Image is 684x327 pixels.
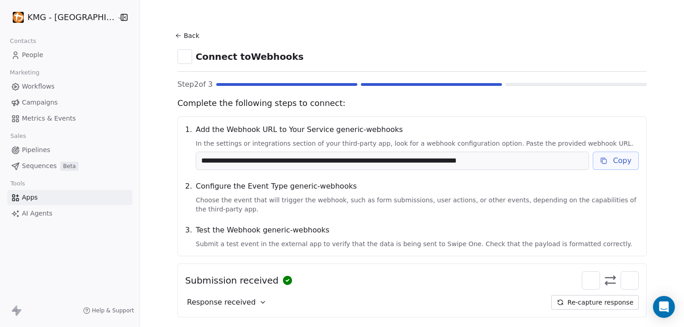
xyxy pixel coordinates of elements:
a: Campaigns [7,95,132,110]
a: Apps [7,190,132,205]
span: Sequences [22,161,57,171]
a: SequencesBeta [7,158,132,174]
span: Test the Webhook generic-webhooks [196,225,639,236]
span: Marketing [6,66,43,79]
span: Submission received [185,274,279,287]
a: Pipelines [7,142,132,158]
span: Contacts [6,34,40,48]
a: Help & Support [83,307,134,314]
span: Connect to Webhooks [196,50,304,63]
span: AI Agents [22,209,52,218]
a: Workflows [7,79,132,94]
button: Re-capture response [551,295,639,310]
img: webhooks.svg [180,52,189,61]
span: Submit a test event in the external app to verify that the data is being sent to Swipe One. Check... [196,239,639,248]
span: In the settings or integrations section of your third-party app, look for a webhook configuration... [196,139,639,148]
img: swipeonelogo.svg [585,274,597,286]
img: webhooks.svg [624,274,636,286]
a: People [7,47,132,63]
span: 2 . [185,181,192,214]
button: Copy [593,152,639,170]
span: Sales [6,129,30,143]
span: Tools [6,177,29,190]
span: Response received [187,297,256,308]
span: Workflows [22,82,55,91]
button: KMG - [GEOGRAPHIC_DATA] [11,10,110,25]
span: Complete the following steps to connect: [178,97,647,109]
span: Beta [60,162,78,171]
span: Choose the event that will trigger the webhook, such as form submissions, user actions, or other ... [196,195,639,214]
a: AI Agents [7,206,132,221]
span: Metrics & Events [22,114,76,123]
span: Pipelines [22,145,50,155]
a: Metrics & Events [7,111,132,126]
div: Open Intercom Messenger [653,296,675,318]
span: Configure the Event Type generic-webhooks [196,181,639,192]
span: People [22,50,43,60]
span: Campaigns [22,98,57,107]
span: Apps [22,193,38,202]
span: Step 2 of 3 [178,79,213,90]
span: Add the Webhook URL to Your Service generic-webhooks [196,124,639,135]
span: 1 . [185,124,192,170]
span: KMG - [GEOGRAPHIC_DATA] [27,11,115,23]
span: Help & Support [92,307,134,314]
button: Back [174,27,203,44]
span: 3 . [185,225,192,248]
img: Circular%20Logo%201%20-%20black%20Background.png [13,12,24,23]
